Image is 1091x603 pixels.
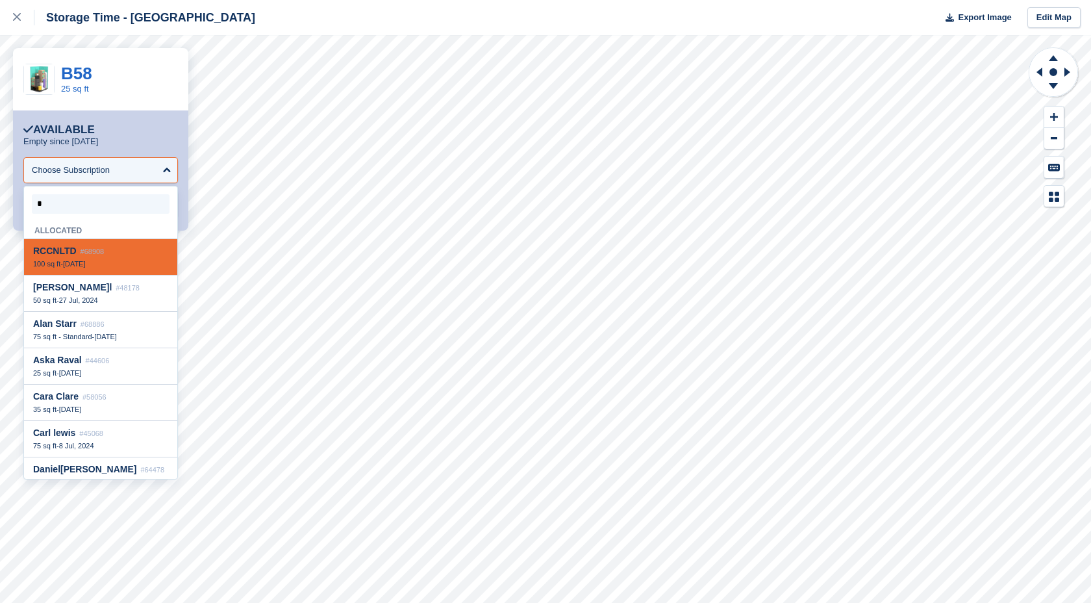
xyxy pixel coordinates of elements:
[1044,107,1064,128] button: Zoom In
[33,282,112,292] span: [PERSON_NAME]
[82,393,107,401] span: #58056
[24,64,54,94] img: 25ft.jpg
[59,246,64,256] span: L
[77,296,78,304] span: l
[33,442,56,450] span: 75 sq ft
[81,320,105,328] span: #68886
[58,464,60,474] span: l
[33,405,56,413] span: 35 sq ft
[33,318,77,329] span: A an Starr
[86,357,110,365] span: #44606
[94,478,117,486] span: [DATE]
[33,369,56,377] span: 25 sq ft
[48,428,51,438] span: l
[73,442,74,450] span: l
[116,284,140,292] span: #48178
[81,248,105,255] span: #68908
[33,332,168,341] div: -
[33,246,77,256] span: RCCN TD
[40,318,42,329] span: l
[61,84,89,94] a: 25 sq ft
[59,442,94,450] span: 8 Ju , 2024
[1027,7,1081,29] a: Edit Map
[33,355,82,365] span: Aska Rava
[34,10,255,25] div: Storage Time - [GEOGRAPHIC_DATA]
[79,430,103,437] span: #45068
[33,259,168,268] div: -
[23,136,98,147] p: Empty since [DATE]
[79,355,82,365] span: l
[109,282,112,292] span: l
[140,466,164,474] span: #64478
[33,260,60,268] span: 100 sq ft
[33,368,168,378] div: -
[1044,186,1064,207] button: Map Legend
[62,391,65,402] span: l
[33,478,168,487] div: -
[94,333,117,340] span: [DATE]
[33,405,168,414] div: -
[45,226,49,235] span: l
[61,64,92,83] a: B58
[1044,157,1064,178] button: Keyboard Shortcuts
[23,123,95,136] div: Available
[33,333,92,340] span: 75 sq ft - Standard
[59,296,98,304] span: 27 Ju , 2024
[958,11,1011,24] span: Export Image
[1044,128,1064,149] button: Zoom Out
[40,226,45,235] span: l
[32,164,110,177] div: Choose Subscription
[53,428,56,438] span: l
[59,369,82,377] span: [DATE]
[33,296,56,304] span: 50 sq ft
[63,260,86,268] span: [DATE]
[33,428,75,438] span: Car ewis
[938,7,1012,29] button: Export Image
[33,464,136,474] span: Danie [PERSON_NAME]
[24,219,177,239] div: A ocated
[33,296,168,305] div: -
[33,441,168,450] div: -
[59,405,82,413] span: [DATE]
[33,391,79,402] span: Cara C are
[33,478,92,486] span: 50 sq ft - Standard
